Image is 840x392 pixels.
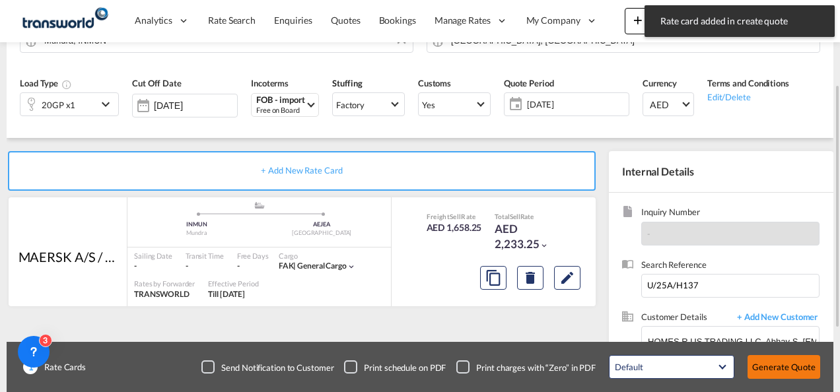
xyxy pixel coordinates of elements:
[186,251,224,261] div: Transit Time
[554,266,580,290] button: Edit
[504,78,554,88] span: Quote Period
[347,262,356,271] md-icon: icon-chevron-down
[336,100,365,110] div: Factory
[648,327,819,356] input: Enter Customer Details
[38,361,86,373] span: Rate Cards
[485,270,501,286] md-icon: assets/icons/custom/copyQuote.svg
[526,14,580,27] span: My Company
[730,311,820,326] span: + Add New Customer
[208,15,256,26] span: Rate Search
[344,360,446,374] md-checkbox: Checkbox No Ink
[422,100,435,110] div: Yes
[237,251,269,261] div: Free Days
[256,105,305,115] div: Free on Board
[260,220,385,229] div: AEJEA
[427,221,482,234] div: AED 1,658.25
[154,100,237,111] input: Select
[379,15,416,26] span: Bookings
[331,15,360,26] span: Quotes
[641,206,820,221] span: Inquiry Number
[480,266,507,290] button: Copy
[208,289,245,300] div: Till 30 Sep 2025
[364,362,446,374] div: Print schedule on PDF
[332,92,405,116] md-select: Select Stuffing: Factory
[237,261,240,272] div: -
[609,151,833,192] div: Internal Details
[8,151,596,191] div: + Add New Rate Card
[61,79,72,90] md-icon: icon-information-outline
[293,261,296,271] span: |
[279,261,347,272] div: general cargo
[643,78,677,88] span: Currency
[279,251,356,261] div: Cargo
[707,90,789,103] div: Edit/Delete
[221,362,333,374] div: Send Notification to Customer
[252,202,267,209] md-icon: assets/icons/custom/ship-fill.svg
[527,98,625,110] span: [DATE]
[641,259,820,274] span: Search Reference
[748,355,820,379] button: Generate Quote
[495,212,561,221] div: Total Rate
[650,98,680,112] span: AED
[134,278,195,288] div: Rates by Forwarder
[134,251,172,261] div: Sailing Date
[641,311,730,326] span: Customer Details
[201,360,333,374] md-checkbox: Checkbox No Ink
[186,261,224,272] div: -
[256,95,305,105] div: FOB - import
[510,212,520,220] span: Sell
[208,289,245,299] span: Till [DATE]
[505,96,520,112] md-icon: icon-calendar
[98,96,118,112] md-icon: icon-chevron-down
[134,289,190,299] span: TRANSWORLD
[450,212,461,220] span: Sell
[641,274,820,298] input: Enter search reference
[427,212,482,221] div: Freight Rate
[615,362,643,372] div: Default
[656,15,823,28] span: Rate card added in create quote
[418,78,451,88] span: Customs
[495,221,561,253] div: AED 2,233.25
[134,229,260,238] div: Mundra
[20,92,119,116] div: 20GP x1icon-chevron-down
[260,229,385,238] div: [GEOGRAPHIC_DATA]
[540,241,549,250] md-icon: icon-chevron-down
[279,261,298,271] span: FAK
[251,78,289,88] span: Incoterms
[418,92,491,116] md-select: Select Customs: Yes
[476,362,596,374] div: Print charges with “Zero” in PDF
[435,14,491,27] span: Manage Rates
[261,165,342,176] span: + Add New Rate Card
[332,78,363,88] span: Stuffing
[18,247,118,266] div: MAERSK A/S / TDWC-DUBAI
[20,78,72,88] span: Load Type
[251,93,319,117] md-select: Select Incoterms: FOB - import Free on Board
[456,360,596,374] md-checkbox: Checkbox No Ink
[647,228,650,239] span: -
[134,261,172,272] div: -
[643,92,694,116] md-select: Select Currency: د.إ AEDUnited Arab Emirates Dirham
[134,220,260,229] div: INMUN
[517,266,543,290] button: Delete
[208,278,258,288] div: Effective Period
[630,15,680,25] span: New
[134,289,195,300] div: TRANSWORLD
[625,8,685,34] button: icon-plus 400-fgNewicon-chevron-down
[20,6,109,36] img: f753ae806dec11f0841701cdfdf085c0.png
[135,14,172,27] span: Analytics
[524,95,629,114] span: [DATE]
[707,78,789,88] span: Terms and Conditions
[23,360,38,374] span: 1
[630,12,646,28] md-icon: icon-plus 400-fg
[42,96,75,114] div: 20GP x1
[274,15,312,26] span: Enquiries
[132,78,182,88] span: Cut Off Date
